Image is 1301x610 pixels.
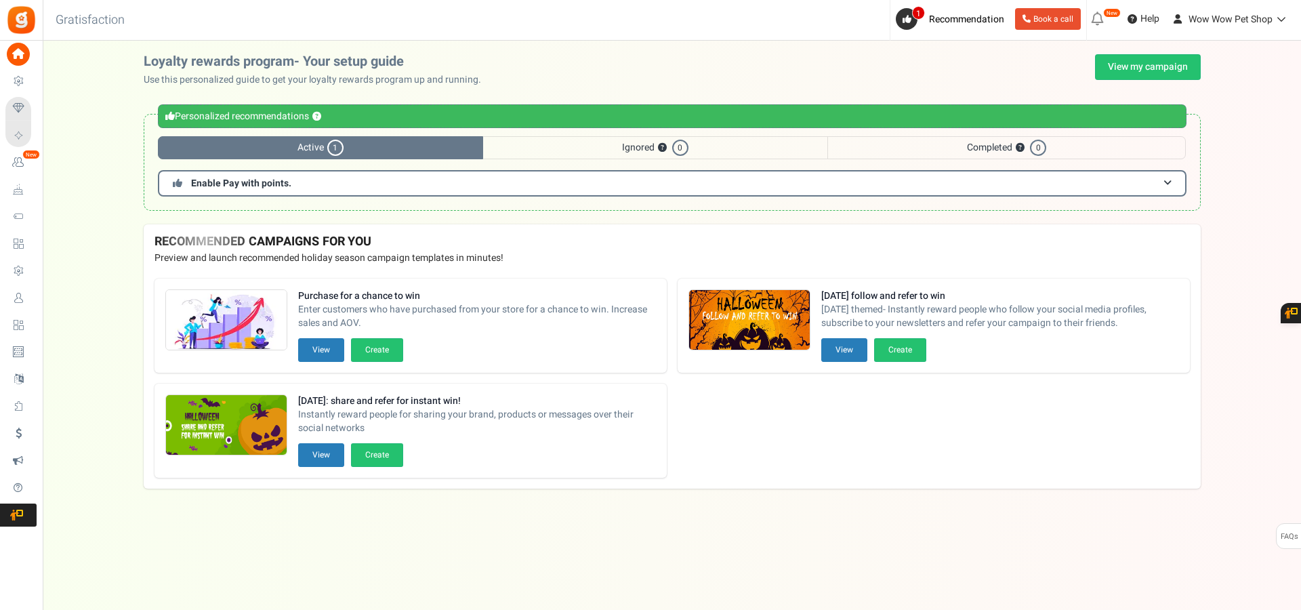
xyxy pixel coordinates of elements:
a: Book a call [1015,8,1081,30]
a: 1 Recommendation [896,8,1010,30]
span: 0 [1030,140,1046,156]
strong: Purchase for a chance to win [298,289,656,303]
a: Help [1122,8,1165,30]
button: ? [312,113,321,121]
a: View my campaign [1095,54,1201,80]
span: 0 [672,140,688,156]
img: Recommended Campaigns [166,395,287,456]
p: Preview and launch recommended holiday season campaign templates in minutes! [154,251,1190,265]
img: Recommended Campaigns [166,290,287,351]
strong: [DATE] follow and refer to win [821,289,1179,303]
p: Use this personalized guide to get your loyalty rewards program up and running. [144,73,492,87]
span: 1 [912,6,925,20]
span: [DATE] themed- Instantly reward people who follow your social media profiles, subscribe to your n... [821,303,1179,330]
span: Wow Wow Pet Shop [1189,12,1273,26]
button: View [821,338,867,362]
span: Instantly reward people for sharing your brand, products or messages over their social networks [298,408,656,435]
button: View [298,443,344,467]
button: Create [351,338,403,362]
span: Recommendation [929,12,1004,26]
img: Recommended Campaigns [689,290,810,351]
span: Help [1137,12,1159,26]
em: New [22,150,40,159]
span: Enable Pay with points. [191,176,291,190]
button: ? [658,144,667,152]
span: Enter customers who have purchased from your store for a chance to win. Increase sales and AOV. [298,303,656,330]
button: Create [874,338,926,362]
span: Ignored [483,136,827,159]
img: Gratisfaction [6,5,37,35]
span: FAQs [1280,524,1298,550]
h3: Gratisfaction [41,7,140,34]
h4: RECOMMENDED CAMPAIGNS FOR YOU [154,235,1190,249]
button: Create [351,443,403,467]
h2: Loyalty rewards program- Your setup guide [144,54,492,69]
button: View [298,338,344,362]
span: Completed [827,136,1186,159]
div: Personalized recommendations [158,104,1186,128]
a: New [5,151,37,174]
span: 1 [327,140,344,156]
button: ? [1016,144,1025,152]
em: New [1103,8,1121,18]
strong: [DATE]: share and refer for instant win! [298,394,656,408]
span: Active [158,136,483,159]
